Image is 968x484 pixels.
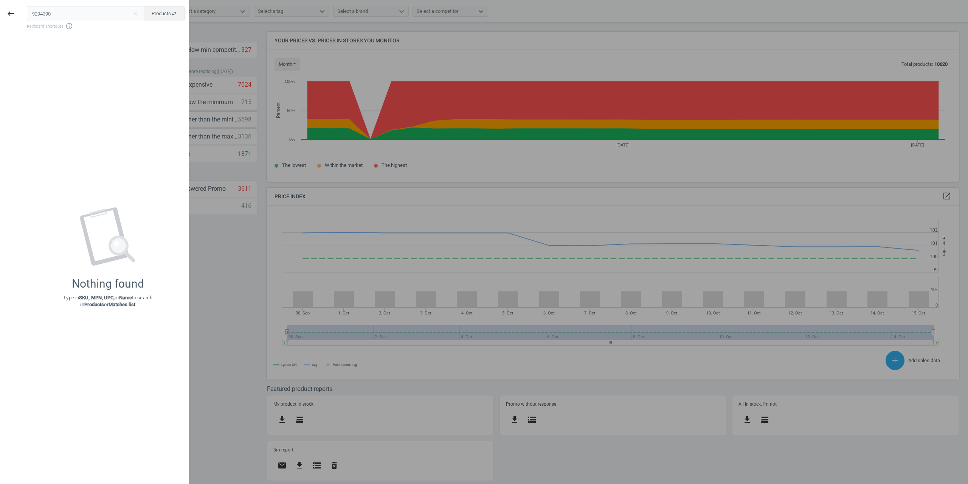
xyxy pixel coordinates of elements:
[79,295,115,300] strong: SKU, MPN, UPC,
[130,10,141,17] button: Close
[63,294,152,308] p: Type in or to search in or
[84,302,104,307] strong: Products
[2,5,20,23] button: keyboard_backspace
[144,6,185,21] button: Productsswap_horiz
[6,9,16,18] i: keyboard_backspace
[109,302,135,307] strong: Matches list
[119,295,132,300] strong: Name
[27,6,144,21] input: Enter the SKU or product name
[65,22,73,30] i: info_outline
[72,277,144,291] div: Nothing found
[152,10,177,17] span: Products
[171,11,177,17] i: swap_horiz
[27,22,185,30] span: Keyboard shortcuts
